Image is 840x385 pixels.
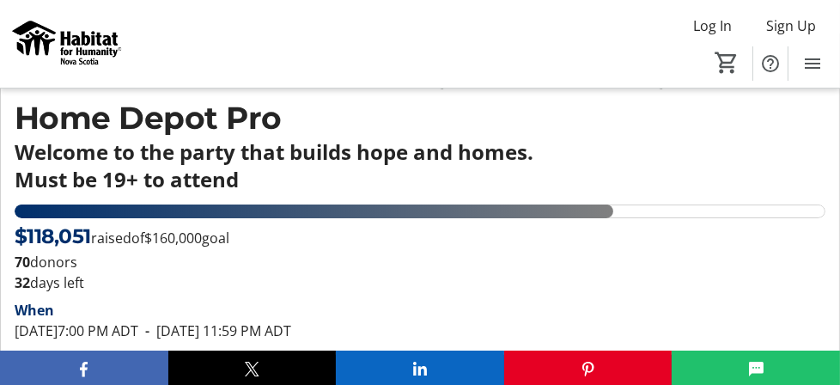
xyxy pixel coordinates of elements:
[672,351,840,385] button: SMS
[138,321,156,340] span: -
[10,12,125,76] img: Habitat for Humanity Nova Scotia's Logo
[679,12,746,40] button: Log In
[693,15,732,36] span: Log In
[504,351,673,385] button: Pinterest
[138,321,291,340] span: [DATE] 11:59 PM ADT
[15,321,138,340] span: [DATE] 7:00 PM ADT
[15,168,825,191] p: Must be 19+ to attend
[168,351,337,385] button: X
[15,222,229,252] p: raised of goal
[711,47,742,78] button: Cart
[336,351,504,385] button: LinkedIn
[15,137,533,166] strong: Welcome to the party that builds hope and homes.
[15,253,30,272] b: 70
[15,300,54,321] div: When
[144,229,202,247] span: $160,000
[766,15,816,36] span: Sign Up
[752,12,830,40] button: Sign Up
[15,52,742,137] span: Habitat's HUGE House Party Presented by The Home Depot Pro
[15,273,30,292] span: 32
[795,46,830,81] button: Menu
[753,46,788,81] button: Help
[15,223,91,248] span: $118,051
[15,252,825,272] p: donors
[15,205,825,218] div: 73.78215% of fundraising goal reached
[15,272,825,293] p: days left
